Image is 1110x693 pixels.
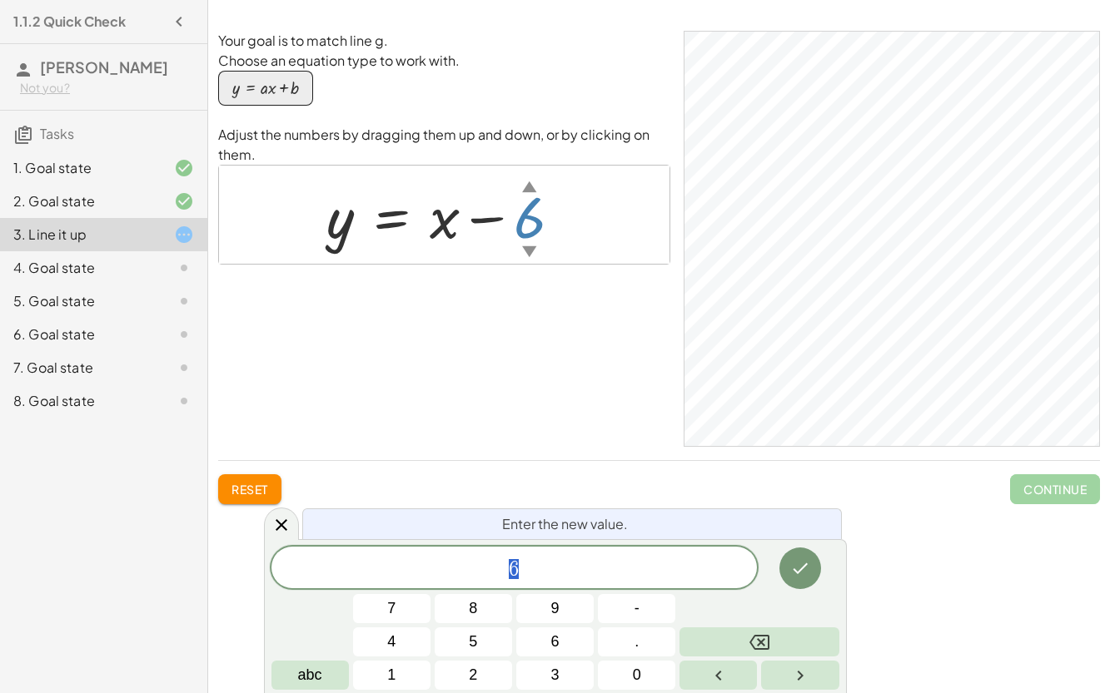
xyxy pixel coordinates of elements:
button: 0 [598,661,675,690]
span: abc [298,664,322,686]
div: ▲ [522,176,536,196]
span: 3 [550,664,559,686]
button: Alphabet [271,661,349,690]
span: 2 [469,664,477,686]
button: Done [779,547,821,589]
button: 2 [435,661,512,690]
div: Not you? [20,80,194,97]
i: Task not started. [174,358,194,378]
span: Enter the new value. [502,514,628,534]
span: Reset [231,482,268,497]
button: . [598,627,675,656]
span: 8 [469,597,477,620]
h4: 1.1.2 Quick Check [13,12,126,32]
span: 0 [633,664,641,686]
p: Choose an equation type to work with. [218,51,670,71]
i: Task not started. [174,258,194,278]
p: Your goal is to match line g. [218,31,670,51]
div: 3. Line it up [13,225,147,245]
button: 6 [516,627,594,656]
span: 5 [469,631,477,653]
button: 4 [353,627,431,656]
button: Right arrow [761,661,839,690]
i: Task started. [174,225,194,245]
div: 2. Goal state [13,191,147,211]
i: Task not started. [174,391,194,411]
button: Negative [598,594,675,623]
span: 6 [509,559,519,579]
div: 5. Goal state [13,291,147,311]
span: [PERSON_NAME] [40,57,168,77]
button: 9 [516,594,594,623]
button: Backspace [679,627,839,656]
span: Tasks [40,125,74,142]
button: 3 [516,661,594,690]
span: 9 [550,597,559,620]
button: 5 [435,627,512,656]
button: 1 [353,661,431,690]
div: ▼ [522,240,536,261]
i: Task not started. [174,324,194,344]
div: 1. Goal state [13,158,147,178]
span: 6 [550,631,559,653]
button: Left arrow [679,661,757,690]
div: GeoGebra Classic [684,31,1100,447]
i: Task finished and correct. [174,191,194,211]
div: 8. Goal state [13,391,147,411]
button: 7 [353,594,431,623]
span: 1 [387,664,396,686]
span: - [635,597,640,620]
div: 6. Goal state [13,324,147,344]
div: 7. Goal state [13,358,147,378]
i: Task not started. [174,291,194,311]
button: 8 [435,594,512,623]
div: 4. Goal state [13,258,147,278]
p: Adjust the numbers by dragging them up and down, or by clicking on them. [218,125,670,165]
span: 4 [387,631,396,653]
button: Reset [218,474,281,504]
i: Task finished and correct. [174,158,194,178]
span: . [635,631,639,653]
canvas: Graphics View 1 [684,32,1099,446]
span: 7 [387,597,396,620]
